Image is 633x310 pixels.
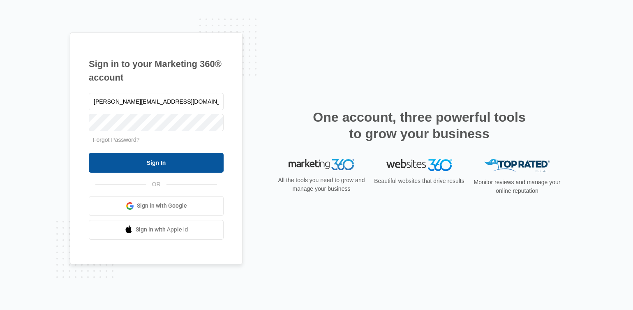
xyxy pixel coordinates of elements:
[93,136,140,143] a: Forgot Password?
[89,220,224,240] a: Sign in with Apple Id
[89,196,224,216] a: Sign in with Google
[89,93,224,110] input: Email
[89,153,224,173] input: Sign In
[484,159,550,173] img: Top Rated Local
[471,178,563,195] p: Monitor reviews and manage your online reputation
[373,177,465,185] p: Beautiful websites that drive results
[289,159,354,171] img: Marketing 360
[89,57,224,84] h1: Sign in to your Marketing 360® account
[310,109,528,142] h2: One account, three powerful tools to grow your business
[146,180,166,189] span: OR
[136,225,188,234] span: Sign in with Apple Id
[275,176,367,193] p: All the tools you need to grow and manage your business
[137,201,187,210] span: Sign in with Google
[386,159,452,171] img: Websites 360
